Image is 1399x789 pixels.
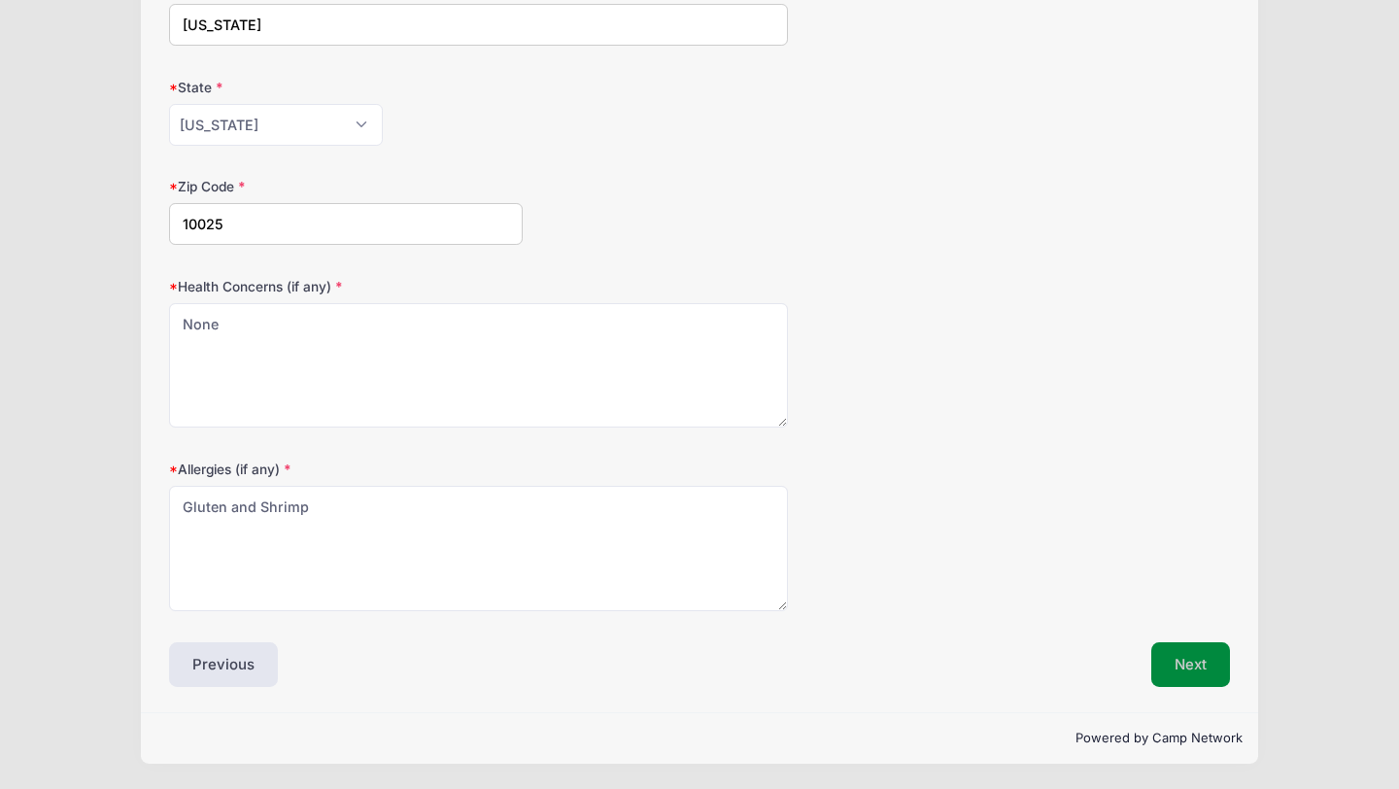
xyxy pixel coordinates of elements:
[169,486,788,611] textarea: Gluten and Shrimp
[169,303,788,429] textarea: None
[169,78,523,97] label: State
[156,729,1243,748] p: Powered by Camp Network
[169,642,278,687] button: Previous
[1151,642,1230,687] button: Next
[169,177,523,196] label: Zip Code
[169,203,523,245] input: xxxxx
[169,277,523,296] label: Health Concerns (if any)
[169,460,523,479] label: Allergies (if any)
